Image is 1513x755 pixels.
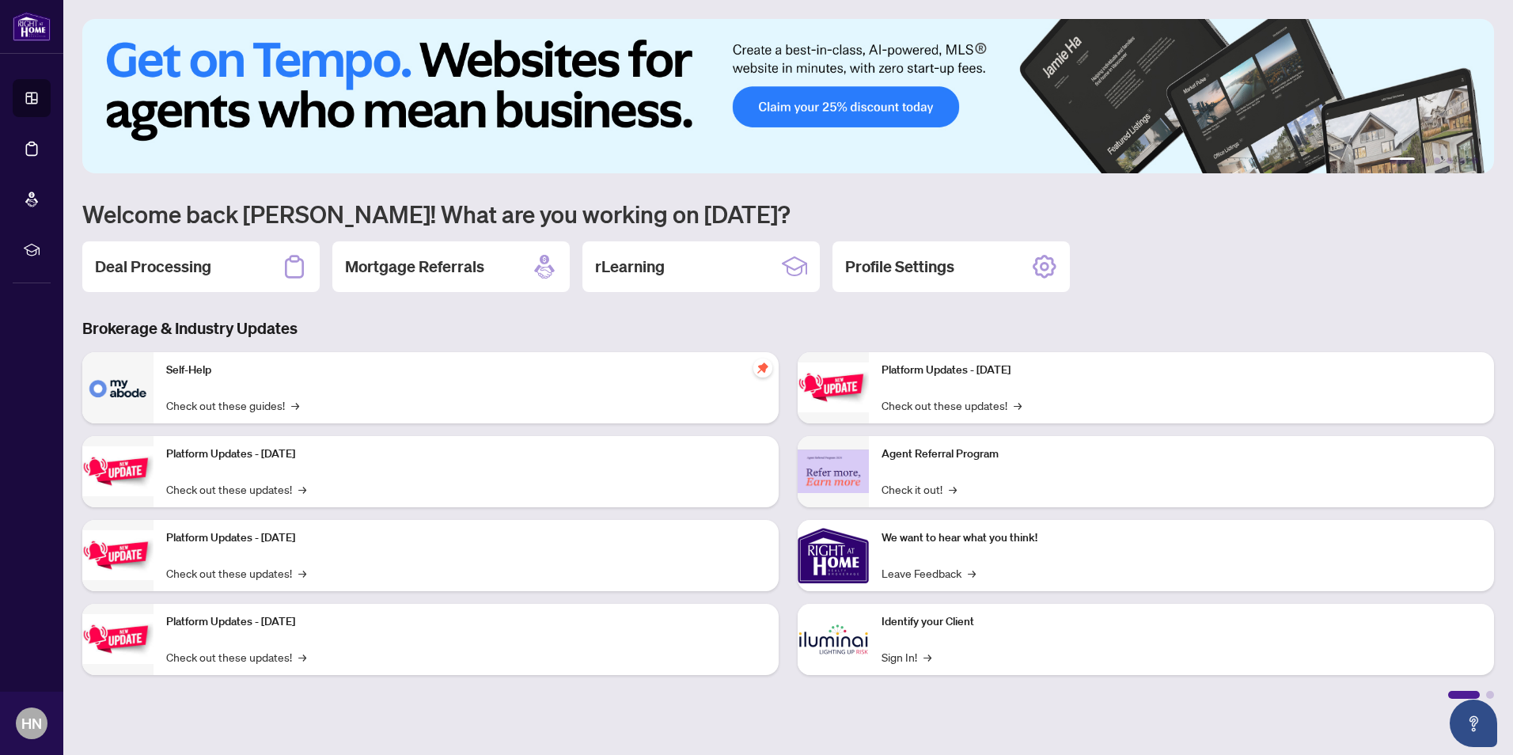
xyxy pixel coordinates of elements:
[798,362,869,412] img: Platform Updates - June 23, 2025
[166,613,766,631] p: Platform Updates - [DATE]
[291,396,299,414] span: →
[166,529,766,547] p: Platform Updates - [DATE]
[82,446,154,496] img: Platform Updates - September 16, 2025
[1434,157,1440,164] button: 3
[923,648,931,666] span: →
[882,529,1481,547] p: We want to hear what you think!
[798,450,869,493] img: Agent Referral Program
[82,530,154,580] img: Platform Updates - July 21, 2025
[166,480,306,498] a: Check out these updates!→
[882,480,957,498] a: Check it out!→
[798,520,869,591] img: We want to hear what you think!
[298,564,306,582] span: →
[753,359,772,377] span: pushpin
[13,12,51,41] img: logo
[82,199,1494,229] h1: Welcome back [PERSON_NAME]! What are you working on [DATE]?
[1450,700,1497,747] button: Open asap
[798,604,869,675] img: Identify your Client
[882,396,1022,414] a: Check out these updates!→
[166,648,306,666] a: Check out these updates!→
[21,712,42,734] span: HN
[882,613,1481,631] p: Identify your Client
[1421,157,1428,164] button: 2
[345,256,484,278] h2: Mortgage Referrals
[882,362,1481,379] p: Platform Updates - [DATE]
[882,446,1481,463] p: Agent Referral Program
[1014,396,1022,414] span: →
[82,317,1494,340] h3: Brokerage & Industry Updates
[1459,157,1466,164] button: 5
[82,614,154,664] img: Platform Updates - July 8, 2025
[1390,157,1415,164] button: 1
[595,256,665,278] h2: rLearning
[298,480,306,498] span: →
[968,564,976,582] span: →
[845,256,954,278] h2: Profile Settings
[82,352,154,423] img: Self-Help
[1447,157,1453,164] button: 4
[949,480,957,498] span: →
[82,19,1494,173] img: Slide 0
[166,362,766,379] p: Self-Help
[882,564,976,582] a: Leave Feedback→
[166,564,306,582] a: Check out these updates!→
[882,648,931,666] a: Sign In!→
[1472,157,1478,164] button: 6
[166,396,299,414] a: Check out these guides!→
[95,256,211,278] h2: Deal Processing
[298,648,306,666] span: →
[166,446,766,463] p: Platform Updates - [DATE]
